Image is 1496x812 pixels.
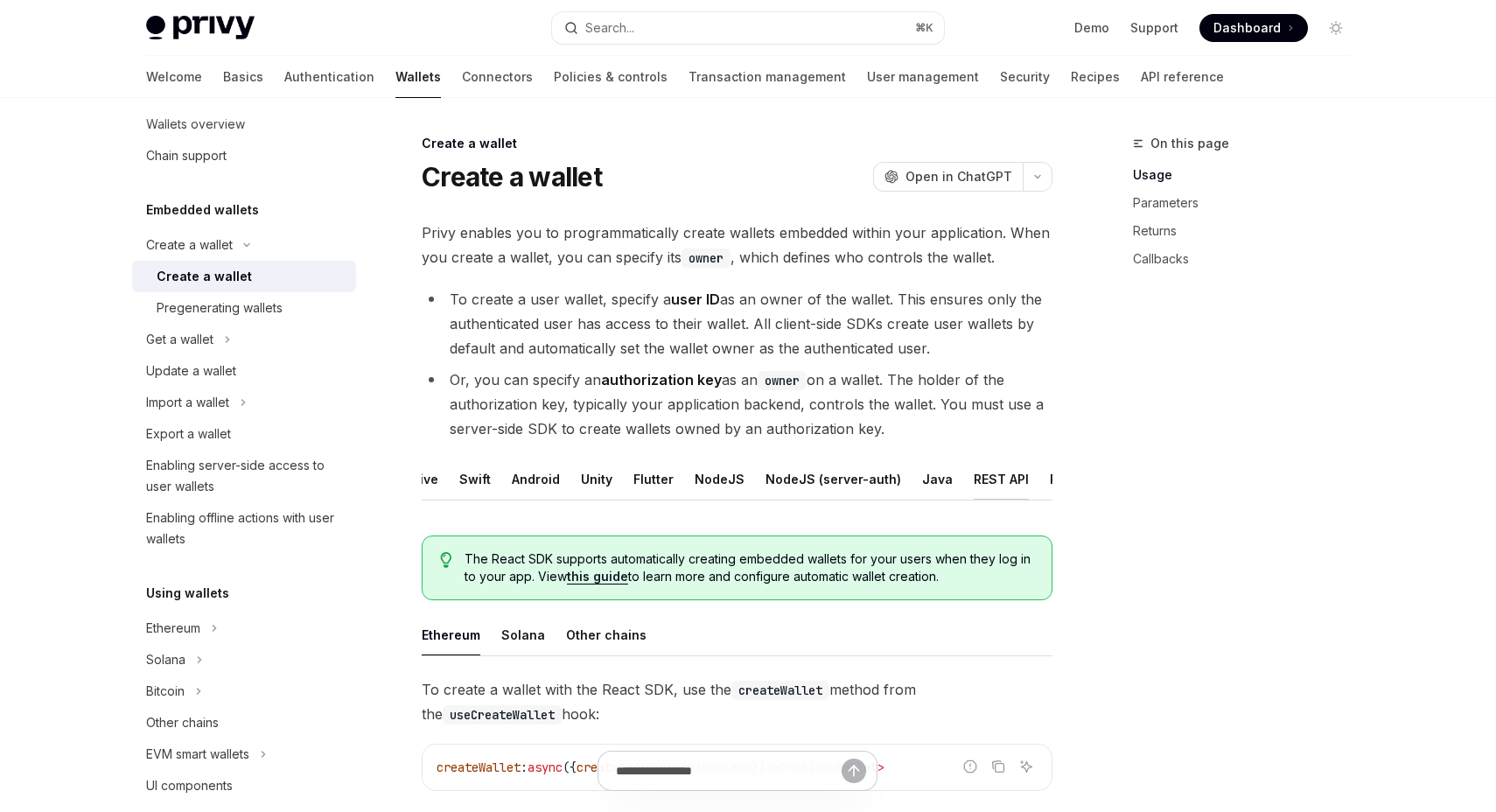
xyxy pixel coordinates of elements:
div: Solana [146,649,185,670]
div: Import a wallet [146,392,229,413]
div: Ethereum [422,614,480,655]
div: Create a wallet [157,266,252,287]
code: createWallet [731,681,829,700]
div: REST API [974,458,1029,500]
a: Authentication [284,56,374,98]
button: Toggle Create a wallet section [132,229,356,261]
svg: Tip [440,552,452,568]
h5: Using wallets [146,583,229,604]
div: UI components [146,775,233,796]
a: API reference [1141,56,1224,98]
a: Chain support [132,140,356,171]
button: Toggle Bitcoin section [132,675,356,707]
a: Returns [1133,217,1364,245]
h1: Create a wallet [422,161,602,192]
button: Open in ChatGPT [873,162,1023,192]
div: Enabling offline actions with user wallets [146,507,346,549]
a: Enabling server-side access to user wallets [132,450,356,502]
div: Ethereum [146,618,200,639]
span: Open in ChatGPT [905,168,1012,185]
div: Flutter [633,458,674,500]
div: Create a wallet [422,135,1052,152]
div: Pregenerating wallets [157,297,283,318]
a: Welcome [146,56,202,98]
button: Toggle Solana section [132,644,356,675]
li: To create a user wallet, specify a as an owner of the wallet. This ensures only the authenticated... [422,287,1052,360]
code: owner [682,248,731,268]
span: Privy enables you to programmatically create wallets embedded within your application. When you c... [422,220,1052,269]
a: Support [1130,19,1178,37]
a: Pregenerating wallets [132,292,356,324]
a: Update a wallet [132,355,356,387]
a: Recipes [1071,56,1120,98]
span: The React SDK supports automatically creating embedded wallets for your users when they log in to... [465,550,1034,585]
div: Java [922,458,953,500]
a: Connectors [462,56,533,98]
a: Export a wallet [132,418,356,450]
div: Update a wallet [146,360,236,381]
a: Other chains [132,707,356,738]
button: Toggle dark mode [1322,14,1350,42]
strong: authorization key [601,371,722,388]
div: Bitcoin [146,681,185,702]
li: Or, you can specify an as an on a wallet. The holder of the authorization key, typically your app... [422,367,1052,441]
div: Android [512,458,560,500]
a: Security [1000,56,1050,98]
a: Policies & controls [554,56,668,98]
a: Enabling offline actions with user wallets [132,502,356,555]
code: useCreateWallet [443,705,562,724]
div: Chain support [146,145,227,166]
button: Send message [842,759,866,783]
div: Rust [1050,458,1077,500]
button: Open search [552,12,944,44]
div: Search... [585,17,634,38]
h5: Embedded wallets [146,199,259,220]
div: Get a wallet [146,329,213,350]
code: owner [758,371,807,390]
input: Ask a question... [616,752,842,790]
a: Parameters [1133,189,1364,217]
span: ⌘ K [915,21,933,35]
div: EVM smart wallets [146,744,249,765]
div: Export a wallet [146,423,231,444]
span: On this page [1150,133,1229,154]
button: Toggle Get a wallet section [132,324,356,355]
div: Other chains [146,712,219,733]
div: Unity [581,458,612,500]
div: Create a wallet [146,234,233,255]
a: UI components [132,770,356,801]
a: User management [867,56,979,98]
strong: user ID [671,290,720,308]
div: Enabling server-side access to user wallets [146,455,346,497]
span: To create a wallet with the React SDK, use the method from the hook: [422,677,1052,726]
button: Toggle EVM smart wallets section [132,738,356,770]
a: Wallets [395,56,441,98]
button: Toggle Import a wallet section [132,387,356,418]
a: Demo [1074,19,1109,37]
div: Other chains [566,614,647,655]
a: Basics [223,56,263,98]
div: Solana [501,614,545,655]
div: Swift [459,458,491,500]
a: Usage [1133,161,1364,189]
a: Dashboard [1199,14,1308,42]
a: Create a wallet [132,261,356,292]
a: this guide [567,569,628,584]
a: Transaction management [689,56,846,98]
button: Toggle Ethereum section [132,612,356,644]
span: Dashboard [1213,19,1281,37]
div: NodeJS (server-auth) [765,458,901,500]
a: Callbacks [1133,245,1364,273]
div: NodeJS [695,458,745,500]
img: light logo [146,16,255,40]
